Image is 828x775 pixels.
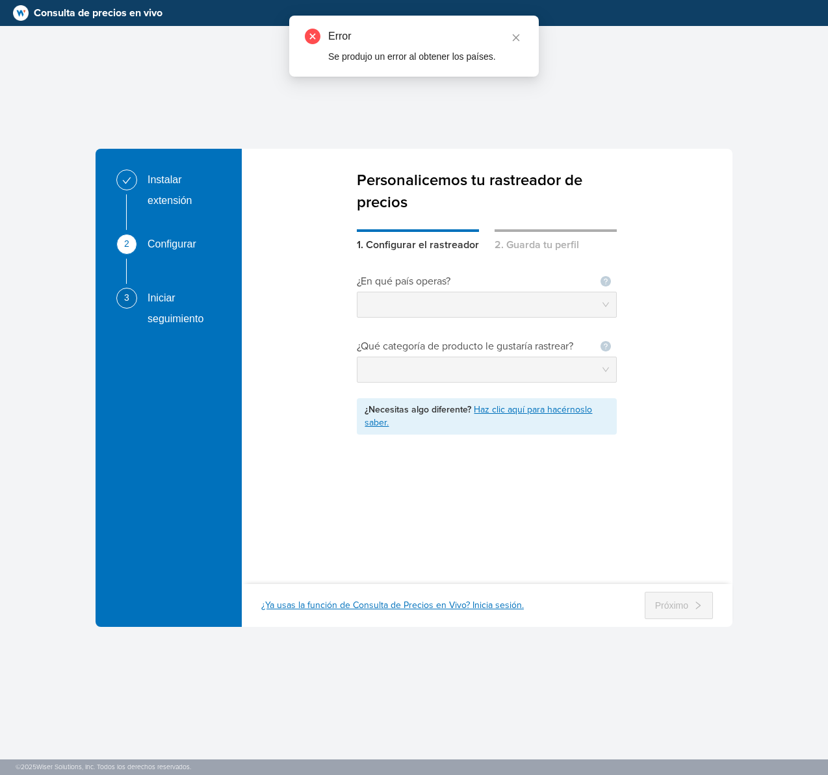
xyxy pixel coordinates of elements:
font: Error [328,31,352,42]
span: círculo de preguntas [601,276,611,286]
img: logo [13,5,29,21]
font: Configurar [148,238,196,249]
a: Haz clic aquí para hacérnoslo saber. [365,404,592,428]
span: círculo cerrado [305,29,320,44]
font: ¿En qué país operas? [357,275,450,288]
span: cerca [511,33,521,42]
font: 1. Configurar el rastreador [357,238,479,251]
font: © [16,763,21,771]
span: círculo de preguntas [601,341,611,351]
font: 3 [124,292,129,303]
font: Wiser Solutions, Inc. Todos los derechos reservados. [36,763,191,771]
span: controlar [122,176,131,185]
font: 2 [124,238,129,249]
font: Consulta de precios en vivo [34,6,162,19]
font: Se produjo un error al obtener los países. [328,51,496,62]
font: Iniciar seguimiento [148,292,203,324]
font: ¿Ya usas la función de Consulta de Precios en Vivo? Inicia sesión. [261,600,524,611]
font: ¿Necesitas algo diferente? [365,404,471,415]
font: 2025 [21,763,36,771]
font: ¿Qué categoría de producto le gustaría rastrear? [357,340,573,353]
font: Instalar extensión [148,174,192,206]
font: Personalicemos tu rastreador de precios [357,171,582,212]
font: 2. Guarda tu perfil [495,238,579,251]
